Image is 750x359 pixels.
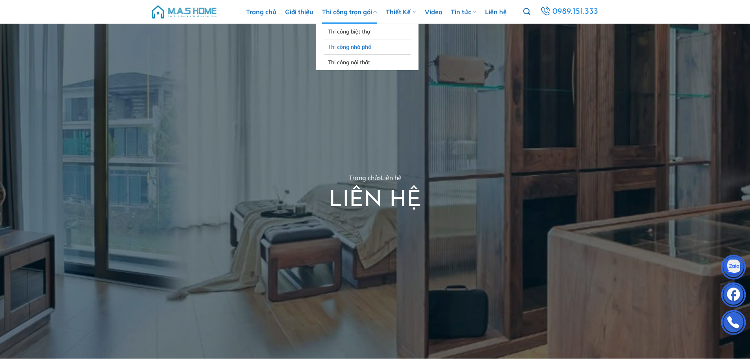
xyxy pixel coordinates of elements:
[328,55,407,70] a: Thi công nội thất
[328,24,407,39] a: Thi công biệt thự
[381,174,402,182] span: Liên hệ
[552,5,598,19] span: 0989.151.333
[722,257,745,280] img: Zalo
[539,5,599,19] a: 0989.151.333
[237,189,513,211] h1: LIÊN HỆ
[328,39,407,54] a: Thi công nhà phố
[237,173,513,183] nav: breadcrumbs
[349,174,378,182] a: Trang chủ
[722,284,745,308] img: Facebook
[722,312,745,335] img: Phone
[378,174,381,182] span: »
[523,4,530,20] a: Tìm kiếm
